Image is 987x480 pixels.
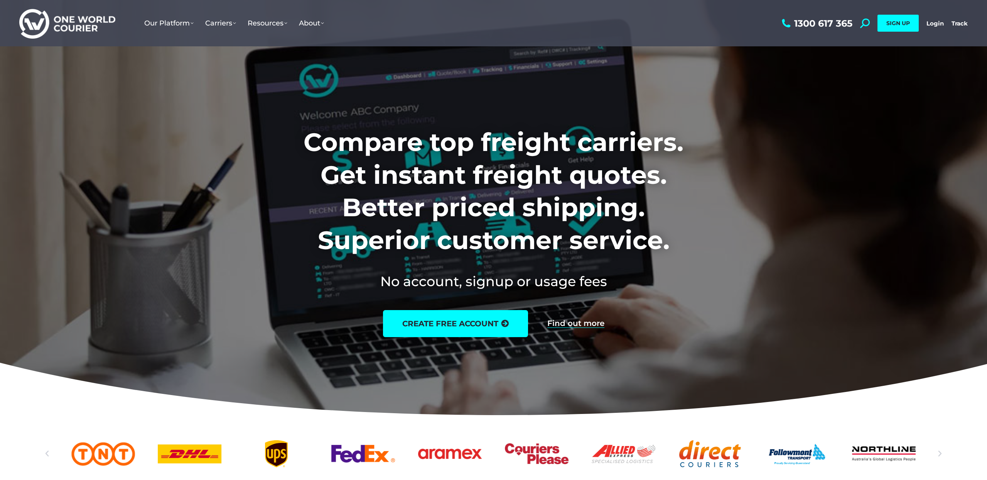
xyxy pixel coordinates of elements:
a: Carriers [199,11,242,35]
span: Resources [248,19,287,27]
a: Track [952,20,968,27]
a: Aramex_logo [418,440,482,467]
a: 1300 617 365 [780,19,852,28]
span: About [299,19,324,27]
span: SIGN UP [886,20,910,27]
div: Slides [71,440,916,467]
div: 9 / 25 [678,440,742,467]
div: 8 / 25 [592,440,655,467]
a: Resources [242,11,293,35]
div: 11 / 25 [852,440,916,467]
a: Followmont transoirt web logo [765,440,829,467]
a: SIGN UP [877,15,919,32]
h1: Compare top freight carriers. Get instant freight quotes. Better priced shipping. Superior custom... [253,126,734,256]
a: FedEx logo [331,440,395,467]
a: About [293,11,330,35]
a: Our Platform [138,11,199,35]
a: TNT logo Australian freight company [71,440,135,467]
div: 2 / 25 [71,440,135,467]
span: Our Platform [144,19,194,27]
a: Direct Couriers logo [678,440,742,467]
a: Couriers Please logo [505,440,569,467]
img: One World Courier [19,8,115,39]
div: 7 / 25 [505,440,569,467]
a: Allied Express logo [592,440,655,467]
a: DHl logo [158,440,222,467]
div: 5 / 25 [331,440,395,467]
span: Carriers [205,19,236,27]
a: Find out more [547,319,604,328]
a: UPS logo [245,440,308,467]
div: 10 / 25 [765,440,829,467]
div: 6 / 25 [418,440,482,467]
a: Login [926,20,944,27]
h2: No account, signup or usage fees [253,272,734,291]
div: 3 / 25 [158,440,222,467]
a: Northline logo [852,440,916,467]
div: 4 / 25 [245,440,308,467]
a: create free account [383,310,528,337]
